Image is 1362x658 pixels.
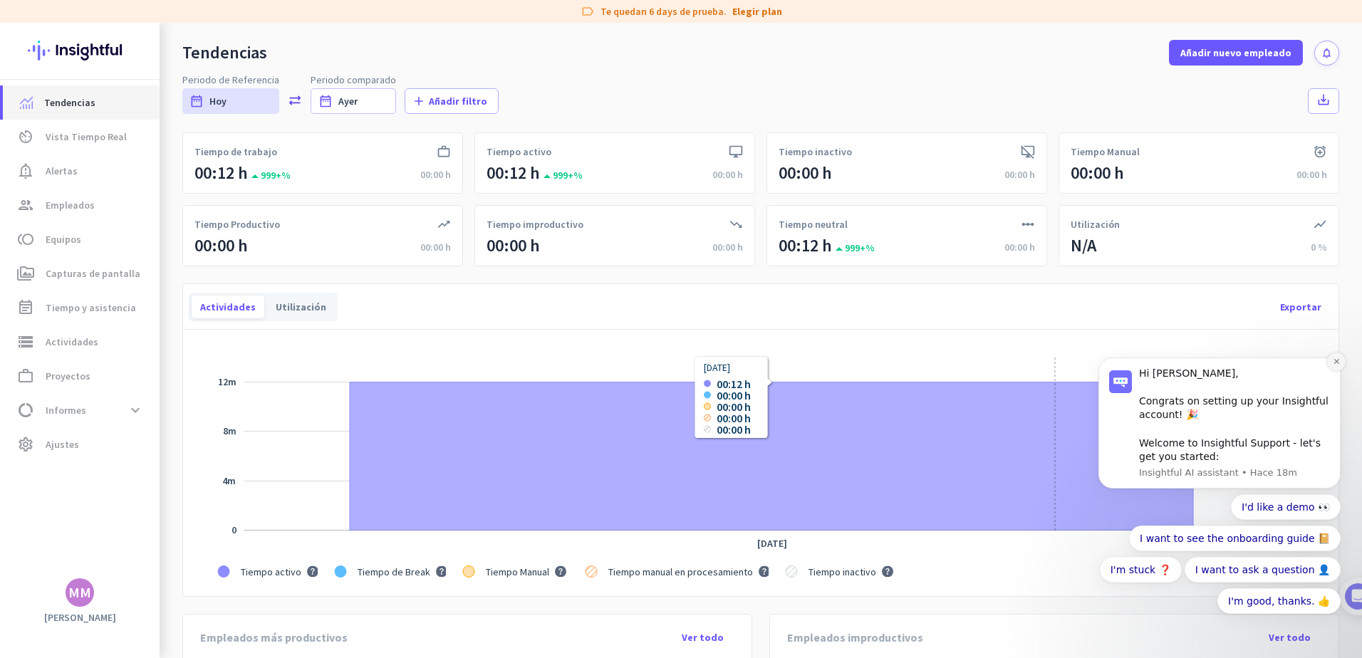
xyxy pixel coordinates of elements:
i: data_usage [17,402,34,419]
span: Tiempo Productivo [194,217,280,231]
a: menu-itemTendencias [3,85,160,120]
span: sync_alt [288,93,302,108]
span: Empleados [46,197,95,214]
span: Tiempo y asistencia [46,299,136,316]
div: 2Initial tracking settings and how to edit them [26,405,259,439]
div: You're just a few steps away from completing the essential app setup [20,106,265,140]
i: toll [17,231,34,248]
g: . Tiempo activo. . . . . [238,565,318,578]
h1: Tareas [118,6,170,31]
div: 00:00 h [779,162,832,184]
span: Hoy [209,94,227,108]
div: Actividades [192,296,264,318]
div: 00:00 h [420,240,451,254]
button: Ver todo [671,625,734,650]
tspan: 4m [222,474,236,487]
iframe: Intercom notifications mensaje [1077,216,1362,651]
img: Insightful logo [28,23,132,78]
span: Tiempo improductivo [487,217,583,231]
button: Tareas [214,444,285,501]
g: . Tiempo inactivo. . . . . [806,565,893,578]
g: . Tiempo Manual. . . . . [483,565,568,578]
g: . Tiempo manual en procesamiento. . . . . [605,565,769,578]
i: notification_important [17,162,34,179]
div: 00:00 h [712,167,743,182]
i: date_range [189,94,204,108]
span: Capturas de pantalla [46,265,140,282]
div: 1Add employees [26,243,259,266]
a: tollEquipos [3,222,160,256]
a: data_usageInformesexpand_more [3,393,160,427]
g: NaNh NaNm [222,474,236,487]
g: Leyenda [218,558,896,585]
span: Tiempo activo [487,145,551,159]
span: Tiempo Manual [1071,145,1140,159]
i: work_outline [17,367,34,385]
tspan: 8m [223,424,236,437]
i: linear_scale [1021,217,1035,231]
g: NaNh NaNm [218,375,236,388]
i: perm_media [17,265,34,282]
i: group [17,197,34,214]
div: 00:00 h [194,234,248,257]
span: Alertas [46,162,78,179]
span: Tiempo activo [241,565,301,578]
span: Vista Tiempo Real [46,128,127,145]
span: Mensajes [83,480,130,490]
span: Ajustes [46,436,79,453]
span: Proyectos [46,367,90,385]
i: notifications [1321,47,1333,59]
a: settingsAjustes [3,427,160,461]
div: Add employees [55,248,241,262]
div: Initial tracking settings and how to edit them [55,410,241,439]
span: Añadir nuevo empleado [1180,46,1291,60]
button: addAñadir filtro [405,88,499,114]
button: notifications [1314,41,1339,66]
a: work_outlineProyectos [3,359,160,393]
div: N/A [1071,234,1096,257]
div: 00:00 h [487,234,540,257]
div: [PERSON_NAME] de Insightful [84,153,229,167]
span: Ayer [338,94,358,108]
button: Mensajes [71,444,142,501]
g: NaNh NaNm [223,424,236,437]
span: 999+% [251,169,291,182]
g: . Tiempo de Break. . . . . [355,565,446,578]
a: storageActividades [3,325,160,359]
span: Actividades [46,333,98,350]
span: Ayuda [162,480,193,490]
div: 🎊 Welcome to Insightful! 🎊 [20,55,265,106]
button: Ayuda [142,444,214,501]
span: Inicio [22,480,48,490]
span: Tareas [231,480,267,490]
i: arrow_drop_up [246,168,258,185]
button: expand_more [123,397,148,423]
div: 00:00 h [420,167,451,182]
g: Gráfico [218,357,1299,586]
i: desktop_access_disabled [1021,145,1035,159]
tspan: 0 [232,523,236,536]
span: 999+% [835,241,875,254]
p: 4 pasos [14,187,53,202]
i: alarm_add [1313,145,1327,159]
div: 00:00 h [712,240,743,254]
span: Tiempo Manual [486,565,549,578]
button: save_alt [1308,88,1339,114]
div: Tendencias [182,42,267,63]
tspan: [DATE] [757,537,787,550]
i: trending_up [437,217,451,231]
a: Elegir plan [732,4,782,19]
a: groupEmpleados [3,188,160,222]
span: Tiempo de trabajo [194,145,277,159]
span: Tiempo neutral [779,217,848,231]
